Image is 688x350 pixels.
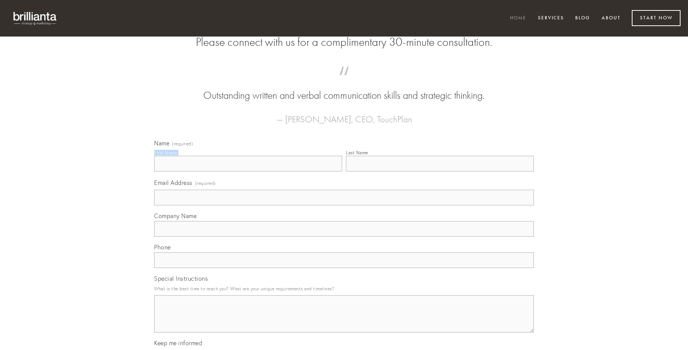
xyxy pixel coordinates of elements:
[597,12,625,25] a: About
[154,139,169,147] span: Name
[505,12,531,25] a: Home
[632,10,681,26] a: Start Now
[346,150,368,155] div: Last Name
[154,275,208,282] span: Special Instructions
[154,339,202,347] span: Keep me informed
[195,178,216,188] span: (required)
[154,150,177,155] div: First Name
[154,212,197,220] span: Company Name
[166,103,522,127] figcaption: — [PERSON_NAME], CEO, TouchPlan
[154,179,192,186] span: Email Address
[7,7,63,29] img: brillianta - research, strategy, marketing
[166,74,522,88] span: “
[166,74,522,103] blockquote: Outstanding written and verbal communication skills and strategic thinking.
[533,12,569,25] a: Services
[154,243,171,251] span: Phone
[570,12,595,25] a: Blog
[172,142,193,146] span: (required)
[154,284,534,294] p: What is the best time to reach you? What are your unique requirements and timelines?
[154,35,534,49] h2: Please connect with us for a complimentary 30-minute consultation.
